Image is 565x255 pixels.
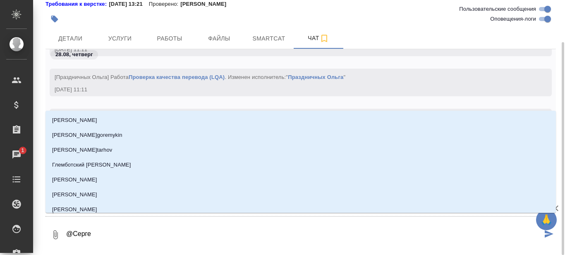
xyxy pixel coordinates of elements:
[50,33,90,44] span: Детали
[150,33,189,44] span: Работы
[129,74,225,80] a: Проверка качества перевода (LQA)
[52,146,112,154] p: [PERSON_NAME]tarhov
[286,74,345,80] span: " "
[52,205,97,214] p: [PERSON_NAME]
[100,33,140,44] span: Услуги
[249,33,289,44] span: Smartcat
[55,86,523,94] div: [DATE] 11:11
[55,74,345,80] span: [Праздничных Ольга] Работа . Изменен исполнитель:
[2,144,31,165] a: 1
[52,176,97,184] p: [PERSON_NAME]
[52,131,122,139] p: [PERSON_NAME]goremykin
[536,210,557,230] button: 🙏
[45,10,64,28] button: Добавить тэг
[299,33,338,43] span: Чат
[16,146,29,155] span: 1
[490,15,536,23] span: Оповещения-логи
[55,50,93,59] p: 28.08, четверг
[288,74,343,80] a: Праздничных Ольга
[52,191,97,199] p: [PERSON_NAME]
[52,116,97,124] p: [PERSON_NAME]
[459,5,536,13] span: Пользовательские сообщения
[199,33,239,44] span: Файлы
[539,211,553,229] span: 🙏
[52,161,131,169] p: Глемботский [PERSON_NAME]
